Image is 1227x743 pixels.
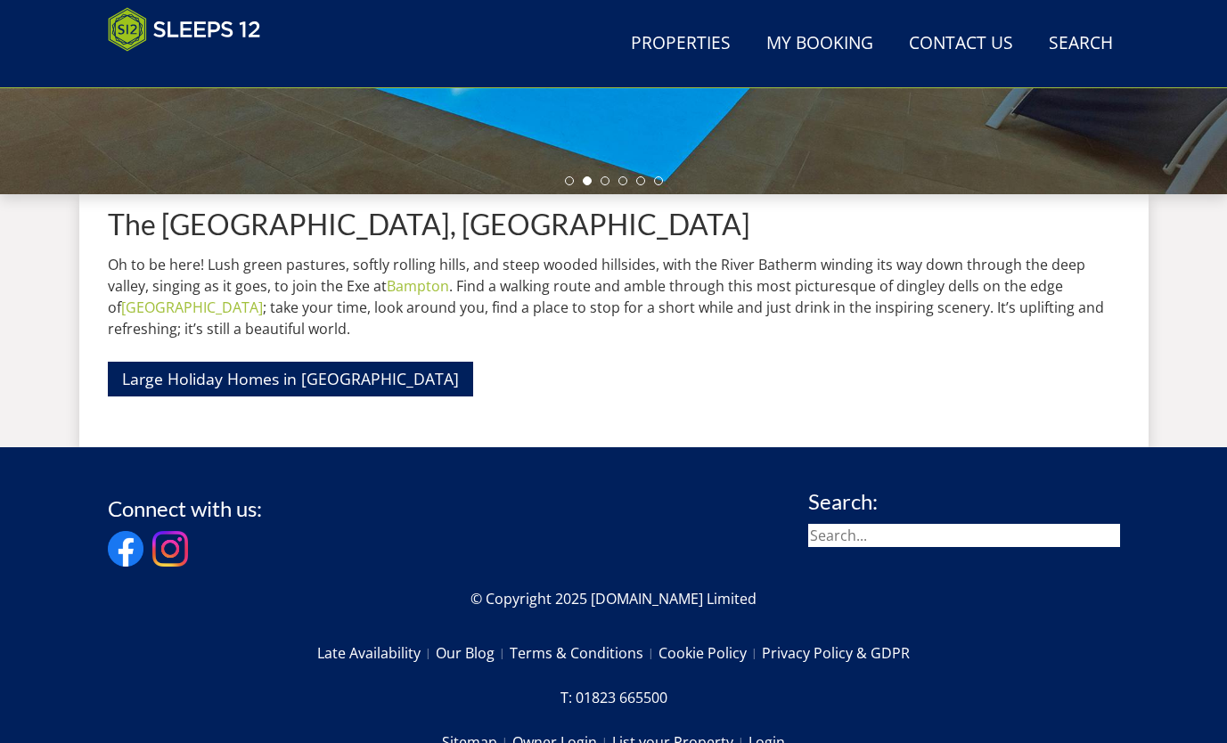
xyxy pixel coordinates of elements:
[808,524,1120,547] input: Search...
[808,490,1120,513] h3: Search:
[99,62,286,78] iframe: Customer reviews powered by Trustpilot
[108,7,261,52] img: Sleeps 12
[152,531,188,567] img: Instagram
[108,588,1120,609] p: © Copyright 2025 [DOMAIN_NAME] Limited
[436,638,510,668] a: Our Blog
[658,638,762,668] a: Cookie Policy
[762,638,910,668] a: Privacy Policy & GDPR
[108,531,143,567] img: Facebook
[902,24,1020,64] a: Contact Us
[317,638,436,668] a: Late Availability
[560,682,667,713] a: T: 01823 665500
[108,208,1120,240] h1: The [GEOGRAPHIC_DATA], [GEOGRAPHIC_DATA]
[108,497,262,520] h3: Connect with us:
[1042,24,1120,64] a: Search
[121,298,263,317] a: [GEOGRAPHIC_DATA]
[510,638,658,668] a: Terms & Conditions
[108,362,473,396] a: Large Holiday Homes in [GEOGRAPHIC_DATA]
[759,24,880,64] a: My Booking
[624,24,738,64] a: Properties
[387,276,449,296] a: Bampton
[108,254,1120,339] p: Oh to be here! Lush green pastures, softly rolling hills, and steep wooded hillsides, with the Ri...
